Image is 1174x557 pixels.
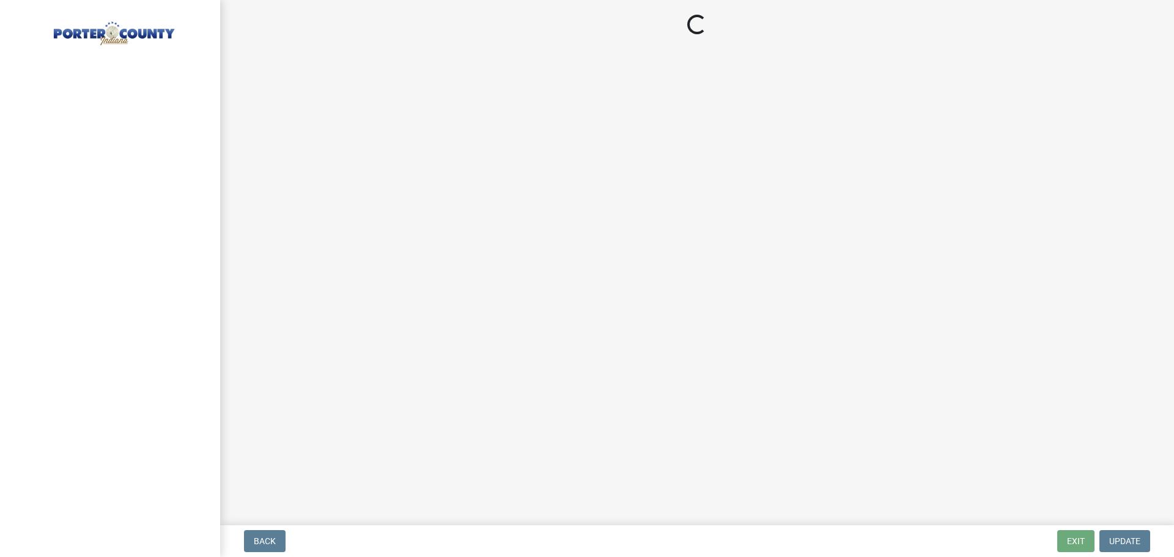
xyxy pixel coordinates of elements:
button: Back [244,530,286,552]
span: Update [1109,536,1140,546]
img: Porter County, Indiana [24,13,201,47]
button: Update [1099,530,1150,552]
span: Back [254,536,276,546]
button: Exit [1057,530,1095,552]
